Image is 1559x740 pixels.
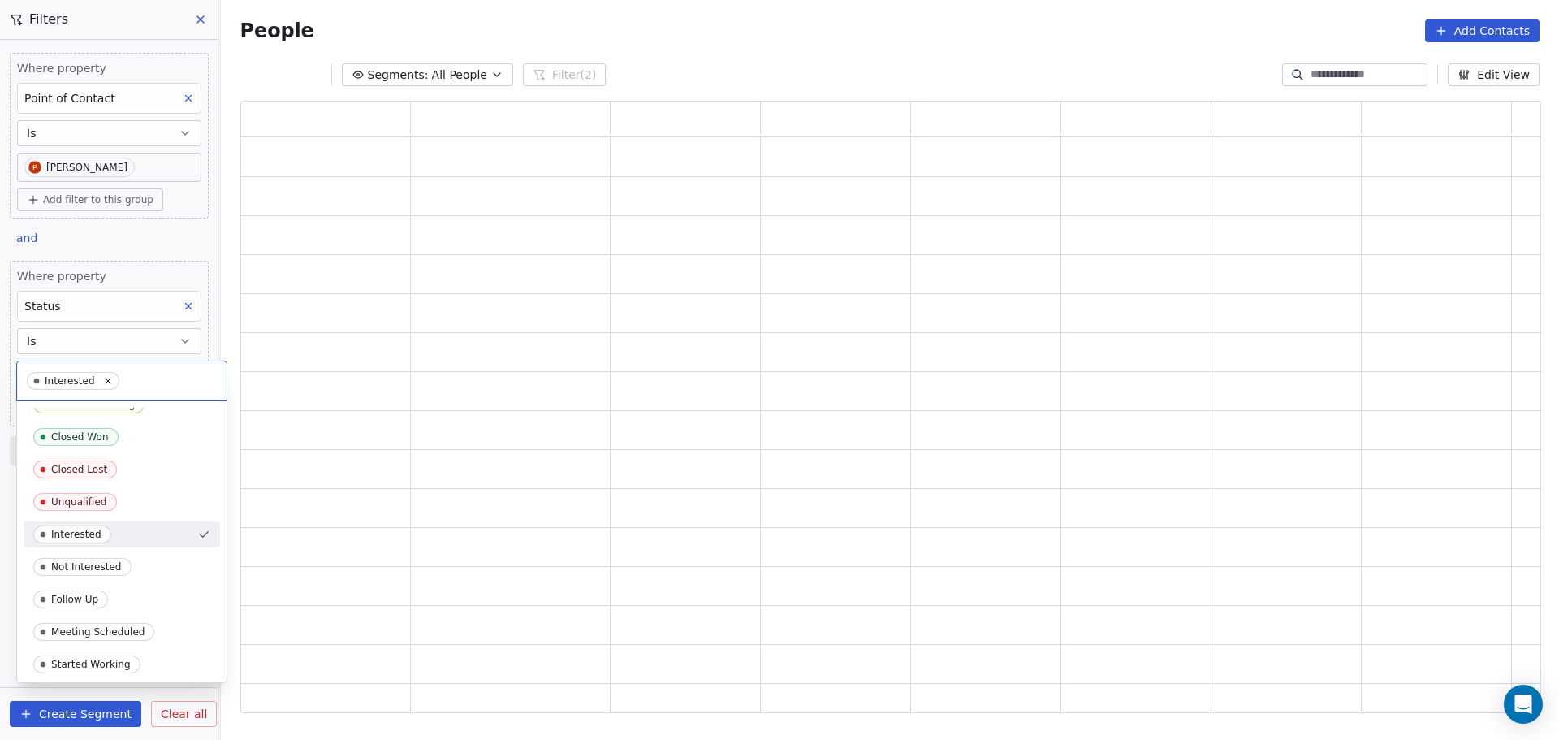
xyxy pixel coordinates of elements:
div: Closed Won [51,431,109,443]
div: Interested [51,529,101,540]
div: Started Working [51,659,131,670]
div: Meeting Scheduled [51,626,145,638]
div: Follow Up [51,594,98,605]
div: Unqualified [51,496,107,508]
div: Interested [45,375,95,387]
div: Not Interested [51,561,122,573]
div: Closed Lost [51,464,107,475]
